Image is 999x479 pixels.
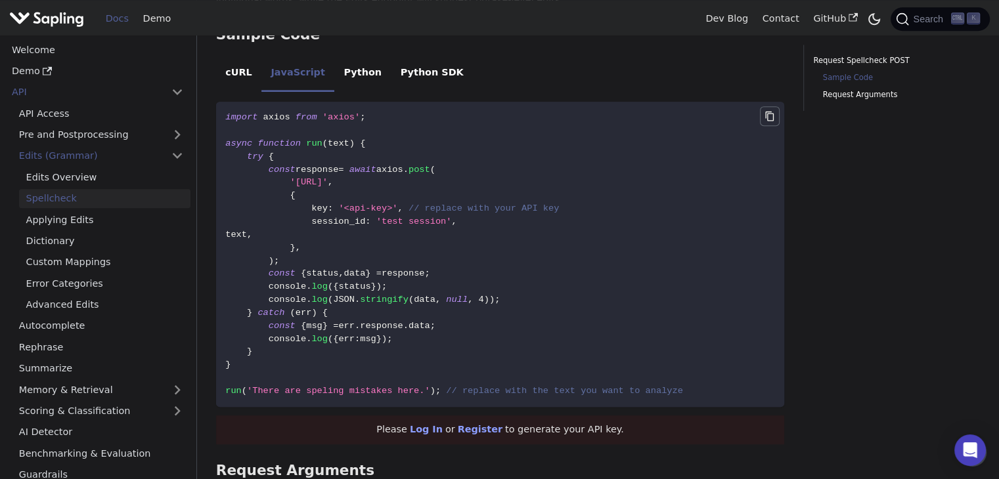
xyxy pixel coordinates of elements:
span: } [247,308,252,318]
span: const [269,268,296,278]
a: Log In [410,424,443,434]
span: ( [409,295,414,304]
a: Advanced Edits [19,295,190,314]
span: log [311,295,328,304]
a: Demo [136,9,178,29]
kbd: K [967,12,980,24]
span: 'test session' [376,217,452,226]
span: : [365,217,370,226]
span: ) [382,334,387,344]
span: , [435,295,441,304]
span: , [338,268,344,278]
span: } [365,268,370,278]
span: ) [376,281,382,291]
span: post [409,165,430,175]
span: ( [328,334,333,344]
img: Sapling.ai [9,9,84,28]
span: const [269,165,296,175]
span: response [382,268,425,278]
span: JSON [333,295,355,304]
span: { [322,308,328,318]
span: stringify [360,295,409,304]
a: GitHub [806,9,864,29]
span: ; [435,386,441,396]
span: ; [495,295,500,304]
span: text [225,230,247,239]
a: Sapling.ai [9,9,89,28]
span: = [376,268,382,278]
a: API Access [12,104,190,123]
a: Sample Code [823,72,971,84]
span: ; [274,256,279,266]
span: ( [430,165,435,175]
a: Memory & Retrieval [12,380,190,399]
span: console [269,295,306,304]
span: Search [909,14,951,24]
span: , [468,295,473,304]
a: Request Spellcheck POST [813,54,975,67]
span: catch [257,308,284,318]
span: err [338,321,355,331]
span: run [225,386,242,396]
span: : [328,203,333,213]
span: ; [424,268,430,278]
span: console [269,281,306,291]
span: : [355,334,360,344]
span: . [403,165,409,175]
span: } [247,346,252,356]
span: ; [387,334,392,344]
span: 'axios' [322,112,360,122]
span: . [306,281,311,291]
span: } [376,334,382,344]
span: response [360,321,403,331]
a: Edits (Grammar) [12,146,190,165]
li: Python SDK [391,56,473,93]
span: function [257,138,301,148]
span: = [333,321,338,331]
a: Pre and Postprocessing [12,125,190,144]
div: Open Intercom Messenger [954,434,986,466]
span: response [296,165,339,175]
span: '<api-key>' [338,203,397,213]
span: { [301,268,306,278]
span: import [225,112,257,122]
div: Please or to generate your API key. [216,415,784,444]
span: await [349,165,376,175]
a: Summarize [12,359,190,378]
li: cURL [216,56,261,93]
a: API [5,83,164,102]
span: ( [290,308,296,318]
a: Dictionary [19,232,190,251]
span: { [333,281,338,291]
span: } [290,243,296,253]
a: Dev Blog [698,9,755,29]
span: '[URL]' [290,177,328,187]
span: } [225,360,231,369]
span: . [403,321,409,331]
span: { [360,138,365,148]
a: AI Detector [12,423,190,442]
span: // replace with your API key [409,203,559,213]
span: ( [328,295,333,304]
span: session_id [311,217,365,226]
span: data [344,268,366,278]
span: data [409,321,430,331]
span: msg [306,321,322,331]
a: Custom Mappings [19,253,190,272]
span: , [328,177,333,187]
span: ; [360,112,365,122]
a: Demo [5,62,190,81]
a: Edits Overview [19,167,190,186]
a: Welcome [5,40,190,59]
span: from [296,112,317,122]
span: err [296,308,312,318]
a: Docs [99,9,136,29]
span: null [446,295,468,304]
span: { [333,334,338,344]
span: , [397,203,403,213]
button: Switch between dark and light mode (currently dark mode) [865,9,884,28]
button: Collapse sidebar category 'API' [164,83,190,102]
span: ( [242,386,247,396]
span: . [306,334,311,344]
li: JavaScript [261,56,334,93]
